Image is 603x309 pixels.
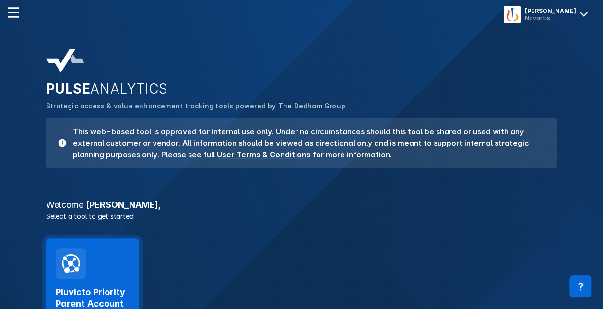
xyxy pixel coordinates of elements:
[525,14,576,22] div: Novartis
[90,81,168,97] span: ANALYTICS
[506,8,519,21] img: menu button
[217,150,311,159] a: User Terms & Conditions
[40,201,563,209] h3: [PERSON_NAME] ,
[46,81,557,97] h2: PULSE
[525,7,576,14] div: [PERSON_NAME]
[569,275,591,297] div: Contact Support
[46,101,557,111] p: Strategic access & value enhancement tracking tools powered by The Dedham Group
[67,126,545,160] h3: This web-based tool is approved for internal use only. Under no circumstances should this tool be...
[46,200,83,210] span: Welcome
[40,211,563,221] p: Select a tool to get started:
[46,49,84,73] img: pulse-analytics-logo
[8,7,19,18] img: menu--horizontal.svg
